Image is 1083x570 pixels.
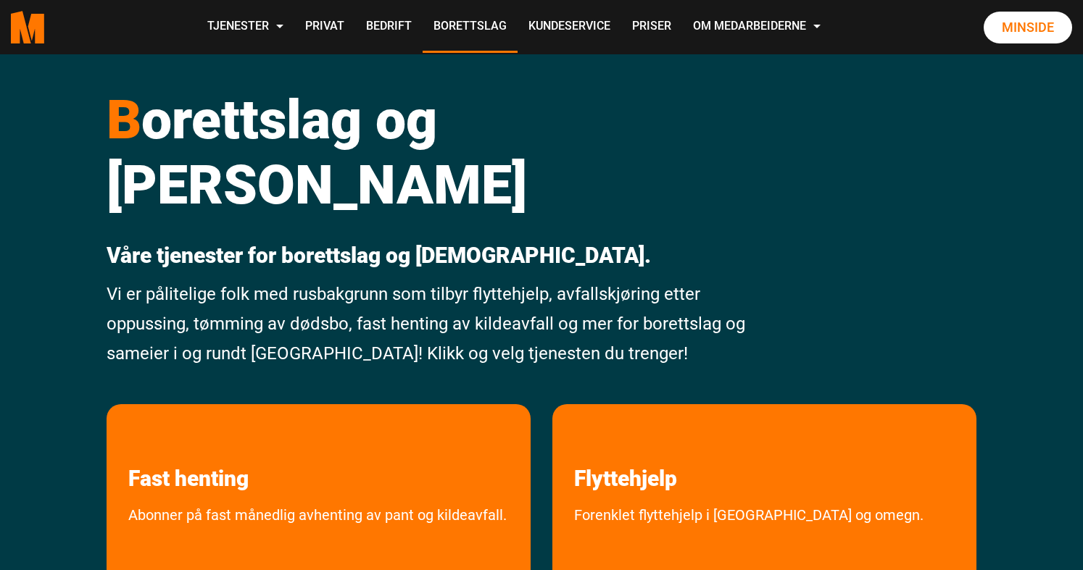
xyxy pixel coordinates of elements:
[621,1,682,53] a: Priser
[518,1,621,53] a: Kundeservice
[196,1,294,53] a: Tjenester
[294,1,355,53] a: Privat
[423,1,518,53] a: Borettslag
[107,404,270,492] a: les mer om Fast henting
[355,1,423,53] a: Bedrift
[682,1,831,53] a: Om Medarbeiderne
[107,88,141,151] span: B
[107,87,754,217] h1: orettslag og [PERSON_NAME]
[984,12,1072,43] a: Minside
[107,280,754,368] p: Vi er pålitelige folk med rusbakgrunn som tilbyr flyttehjelp, avfallskjøring etter oppussing, tøm...
[107,243,754,269] p: Våre tjenester for borettslag og [DEMOGRAPHIC_DATA].
[552,404,699,492] a: les mer om Flyttehjelp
